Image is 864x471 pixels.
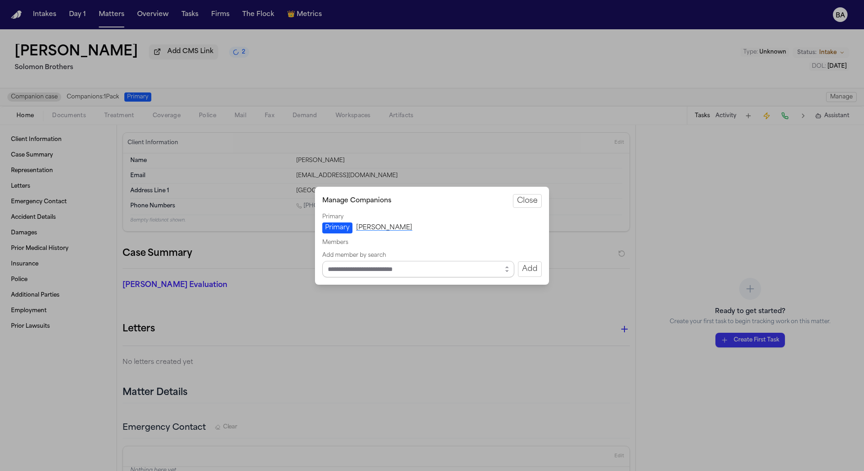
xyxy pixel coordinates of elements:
button: Add selected matter to companions [518,261,542,277]
a: [PERSON_NAME] [356,223,412,233]
div: Add member by search [322,252,542,259]
input: Select matter to add [322,261,514,277]
span: Primary [322,222,352,233]
button: Close [513,194,542,208]
div: Members [322,239,542,246]
div: Primary [322,213,542,221]
h2: Manage Companions [322,196,391,206]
